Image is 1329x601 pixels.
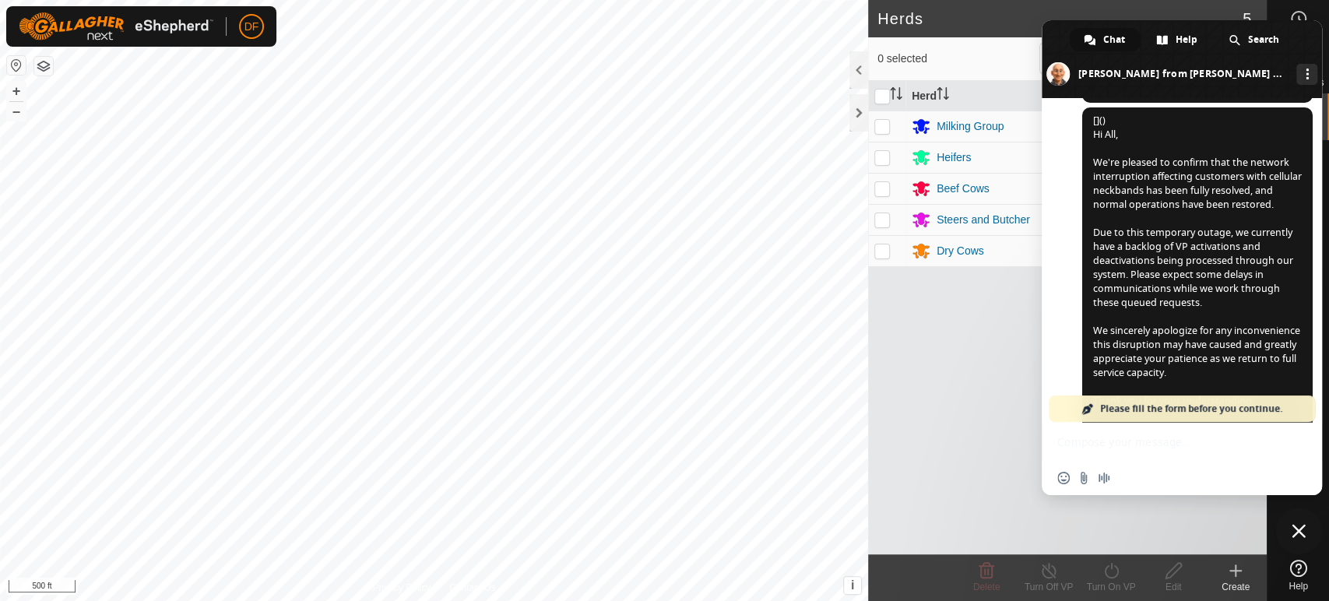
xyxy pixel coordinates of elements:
div: Beef Cows [937,181,990,197]
a: Contact Us [449,581,495,595]
h2: Herds [877,9,1243,28]
button: – [7,102,26,121]
span: Audio message [1098,472,1110,484]
div: Turn On VP [1080,580,1142,594]
span: Search [1248,28,1279,51]
span: []() Hi All, We're pleased to confirm that the network interruption affecting customers with cell... [1093,114,1302,435]
span: Insert an emoji [1057,472,1070,484]
input: Search (S) [1039,42,1228,75]
div: Milking Group [937,118,1004,135]
div: Edit [1142,580,1204,594]
span: Send a file [1078,472,1090,484]
div: Dry Cows [937,243,984,259]
span: 0 selected [877,51,1039,67]
p-sorticon: Activate to sort [890,90,902,102]
a: Privacy Policy [372,581,431,595]
div: Close chat [1275,508,1322,554]
button: Map Layers [34,57,53,76]
span: i [851,578,854,592]
span: Help [1289,582,1308,591]
p-sorticon: Activate to sort [937,90,949,102]
div: More channels [1296,64,1317,85]
div: Help [1142,28,1213,51]
span: Help [1176,28,1197,51]
div: Search [1215,28,1295,51]
button: Reset Map [7,56,26,75]
th: Herd [905,81,1052,111]
span: Delete [973,582,1000,592]
div: Heifers [937,149,971,166]
span: 5 [1243,7,1251,30]
span: Please fill the form before you continue. [1100,395,1282,422]
div: Turn Off VP [1018,580,1080,594]
span: Chat [1103,28,1125,51]
div: Steers and Butcher [937,212,1030,228]
img: Gallagher Logo [19,12,213,40]
button: i [844,577,861,594]
button: + [7,82,26,100]
div: Chat [1070,28,1141,51]
span: DF [244,19,259,35]
a: Help [1267,554,1329,597]
div: Create [1204,580,1267,594]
